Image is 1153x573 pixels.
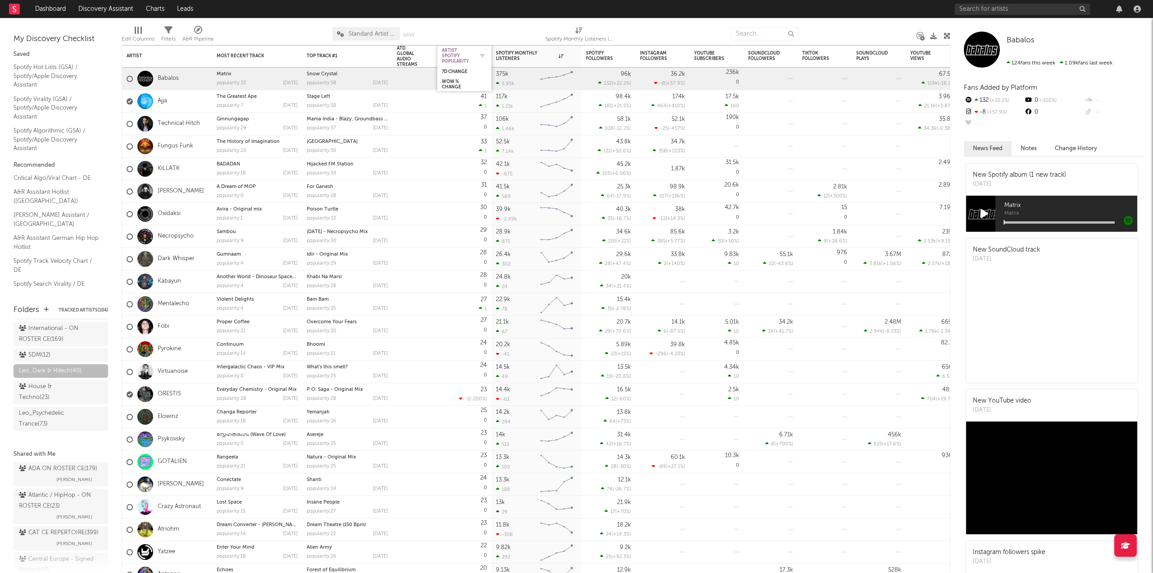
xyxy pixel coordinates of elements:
[158,120,200,128] a: Technical Hitch
[307,410,330,415] a: Yemanjah
[615,126,630,131] span: -12.2 %
[307,320,357,325] a: Overcome Your Fears
[671,166,685,172] div: 1.87k
[307,148,336,153] div: popularity: 36
[604,104,612,109] span: 181
[217,342,244,347] a: Continuum
[653,193,685,199] div: ( )
[14,62,99,90] a: Spotify Hot Lists (GSA) / Spotify/Apple Discovery Assistant
[217,275,318,280] a: Another World - Dinosaur Spaceship Remix
[616,139,631,145] div: 43.8k
[373,126,388,131] div: [DATE]
[694,113,739,135] div: 0
[307,117,388,122] div: Mama India - Blazy, Groundbass & Tijah Remix
[668,104,684,109] span: +410 %
[536,158,577,180] svg: Chart title
[307,72,388,77] div: Snow Crystal
[612,171,630,176] span: +6.06 %
[373,103,388,108] div: [DATE]
[910,50,942,61] div: YouTube Views
[927,81,938,86] span: 119k
[158,481,204,488] a: [PERSON_NAME]
[545,23,613,49] div: Spotify Monthly Listeners (Spotify Monthly Listeners)
[602,171,610,176] span: 105
[158,142,193,150] a: Fungus Funk
[496,71,508,77] div: 375k
[307,477,322,482] a: Shanti
[614,194,630,199] span: -17.9 %
[217,171,246,176] div: popularity: 18
[283,148,298,153] div: [DATE]
[940,205,955,211] div: 7.19M
[158,368,188,376] a: Virtuanoise
[307,103,336,108] div: popularity: 38
[659,194,667,199] span: 107
[726,115,739,120] div: 190k
[964,106,1024,118] div: -8
[442,79,473,90] div: WoW % Change
[694,68,739,90] div: 0
[307,545,332,550] a: Alien Army
[307,252,348,257] a: Idir - Original Mix
[660,81,665,86] span: -8
[536,90,577,113] svg: Chart title
[14,256,99,275] a: Spotify Track Velocity Chart / DE
[158,188,204,195] a: [PERSON_NAME]
[14,526,108,550] a: CAT CE REPERTOIRE(399)[PERSON_NAME]
[598,80,631,86] div: ( )
[14,348,108,362] a: SDM(12)
[373,193,388,198] div: [DATE]
[964,84,1037,91] span: Fans Added by Platform
[694,180,739,202] div: 0
[485,104,487,109] span: 1
[651,103,685,109] div: ( )
[599,103,631,109] div: ( )
[1004,200,1137,211] span: Matrix
[349,31,395,37] span: Standard Artist Metrics - [PERSON_NAME]
[182,23,214,49] div: A&R Pipeline
[604,149,611,154] span: 131
[19,490,100,512] div: Atlantic / HipHop - ON ROSTER CE ( 23 )
[536,203,577,225] svg: Chart title
[496,193,511,199] div: 589
[158,323,169,330] a: Fobi
[605,126,613,131] span: 108
[217,387,297,392] a: Everyday Chemistry - Original Mix
[158,210,181,218] a: Oxidaksi
[442,48,473,64] div: Artist Spotify Popularity
[939,94,955,100] div: 3.96M
[217,410,257,415] a: Changa Reporter
[964,118,1024,130] div: --
[14,173,99,183] a: Critical Algo/Viral Chart - DE
[910,203,955,225] div: 0
[182,34,214,45] div: A&R Pipeline
[217,320,250,325] a: Proper Coffee
[833,184,847,190] div: 2.81k
[307,139,388,144] div: India
[601,193,631,199] div: ( )
[672,94,685,100] div: 174k
[307,193,336,198] div: popularity: 28
[373,148,388,153] div: [DATE]
[939,71,955,77] div: 67.5M
[671,139,685,145] div: 34.7k
[19,527,99,538] div: CAT CE REPERTOIRE ( 399 )
[924,126,936,131] span: 34.3k
[14,380,108,404] a: House & Techno(23)
[217,523,317,527] a: Dream Converter - [PERSON_NAME] Remix
[217,117,249,122] a: Ginnungagap
[59,308,108,312] button: Tracked Artists(104)
[671,71,685,77] div: 36.2k
[939,182,955,188] div: 2.89M
[122,23,154,49] div: Edit Columns
[1007,60,1112,66] span: 1.09k fans last week
[939,160,955,165] div: 2.49M
[307,72,337,77] a: Snow Crystal
[442,113,487,135] div: 0
[496,126,514,132] div: 1.46k
[217,162,240,167] a: BADADAN
[481,115,487,120] div: 37
[56,538,92,549] span: [PERSON_NAME]
[1007,36,1035,45] a: Babalos
[14,210,99,229] a: [PERSON_NAME] Assistant / [GEOGRAPHIC_DATA]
